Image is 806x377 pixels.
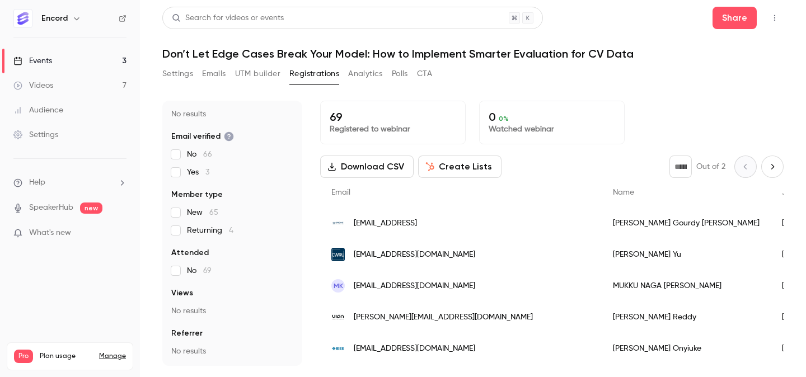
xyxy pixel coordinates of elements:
button: Download CSV [320,155,414,178]
span: new [80,202,102,214]
div: Videos [13,80,53,91]
span: MK [334,281,343,291]
span: Help [29,177,45,189]
span: Name [613,189,634,196]
img: droneservices.ai [331,216,345,230]
button: Next page [761,155,784,178]
p: Watched webinar [489,124,615,135]
span: Email [331,189,350,196]
div: [PERSON_NAME] Reddy [602,301,771,333]
span: [PERSON_NAME][EMAIL_ADDRESS][DOMAIN_NAME] [354,312,533,323]
div: [PERSON_NAME] Yu [602,239,771,270]
button: Polls [392,65,408,83]
p: No results [171,305,293,317]
p: Registered to webinar [330,124,456,135]
div: Settings [13,129,58,140]
p: Out of 2 [696,161,725,172]
h1: Don’t Let Edge Cases Break Your Model: How to Implement Smarter Evaluation for CV Data [162,47,784,60]
button: Settings [162,65,193,83]
img: ieee.org [331,342,345,355]
button: CTA [417,65,432,83]
span: [EMAIL_ADDRESS][DOMAIN_NAME] [354,249,475,261]
span: Yes [187,167,209,178]
span: [EMAIL_ADDRESS] [354,218,417,229]
span: Attended [171,247,209,258]
h6: Encord [41,13,68,24]
span: Email verified [171,131,234,142]
section: facet-groups [171,91,293,357]
a: Manage [99,352,126,361]
span: Member type [171,189,223,200]
img: Encord [14,10,32,27]
button: UTM builder [235,65,280,83]
iframe: Noticeable Trigger [113,228,126,238]
div: [PERSON_NAME] Onyiuke [602,333,771,364]
div: [PERSON_NAME] Gourdy [PERSON_NAME] [602,208,771,239]
p: 0 [489,110,615,124]
span: No [187,149,212,160]
li: help-dropdown-opener [13,177,126,189]
span: 3 [205,168,209,176]
span: Views [171,288,193,299]
span: 0 % [499,115,509,122]
span: 4 [229,227,233,234]
span: 66 [203,150,212,158]
a: SpeakerHub [29,202,73,214]
div: Audience [13,105,63,116]
span: Returning [187,225,233,236]
span: 65 [209,209,218,216]
p: No results [171,346,293,357]
div: MUKKU NAGA [PERSON_NAME] [602,270,771,301]
span: [EMAIL_ADDRESS][DOMAIN_NAME] [354,343,475,355]
span: No [187,265,212,276]
div: Search for videos or events [172,12,284,24]
img: case.edu [331,248,345,261]
p: 69 [330,110,456,124]
span: New [187,207,218,218]
div: Events [13,55,52,67]
button: Share [713,7,757,29]
span: What's new [29,227,71,239]
button: Emails [202,65,226,83]
span: 69 [203,267,212,275]
img: vigaet.com [331,310,345,324]
span: Pro [14,350,33,363]
button: Registrations [289,65,339,83]
span: Referrer [171,328,203,339]
span: Plan usage [40,352,92,361]
span: [EMAIL_ADDRESS][DOMAIN_NAME] [354,280,475,292]
p: No results [171,109,293,120]
button: Create Lists [418,155,502,178]
button: Analytics [348,65,383,83]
